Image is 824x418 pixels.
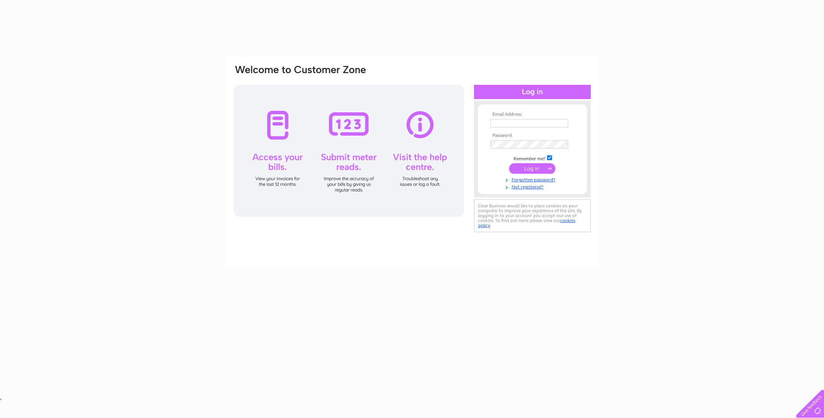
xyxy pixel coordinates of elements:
[491,183,576,190] a: Not registered?
[491,176,576,183] a: Forgotten password?
[474,199,591,232] div: Clear Business would like to place cookies on your computer to improve your experience of the sit...
[489,112,576,117] th: Email Address:
[489,133,576,138] th: Password:
[478,218,575,228] a: cookies policy
[489,154,576,162] td: Remember me?
[509,163,555,174] input: Submit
